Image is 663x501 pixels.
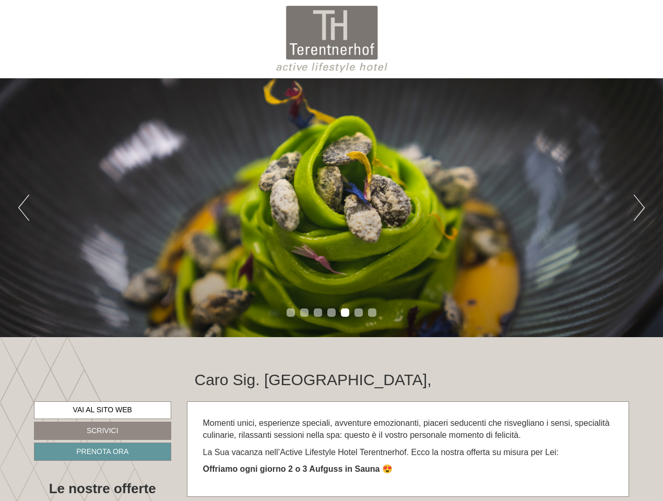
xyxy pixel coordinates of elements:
strong: Offriamo ogni giorno 2 o 3 Aufguss in Sauna 😍 [203,464,393,473]
p: La Sua vacanza nell’Active Lifestyle Hotel Terentnerhof. Ecco la nostra offerta su misura per Lei: [203,447,613,459]
a: Vai al sito web [34,401,171,419]
p: Momenti unici, esperienze speciali, avventure emozionanti, piaceri seducenti che risvegliano i se... [203,417,613,442]
a: Prenota ora [34,443,171,461]
button: Previous [18,195,29,221]
div: Le nostre offerte [34,479,171,498]
h1: Caro Sig. [GEOGRAPHIC_DATA], [195,371,432,388]
button: Next [634,195,645,221]
a: Scrivici [34,422,171,440]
